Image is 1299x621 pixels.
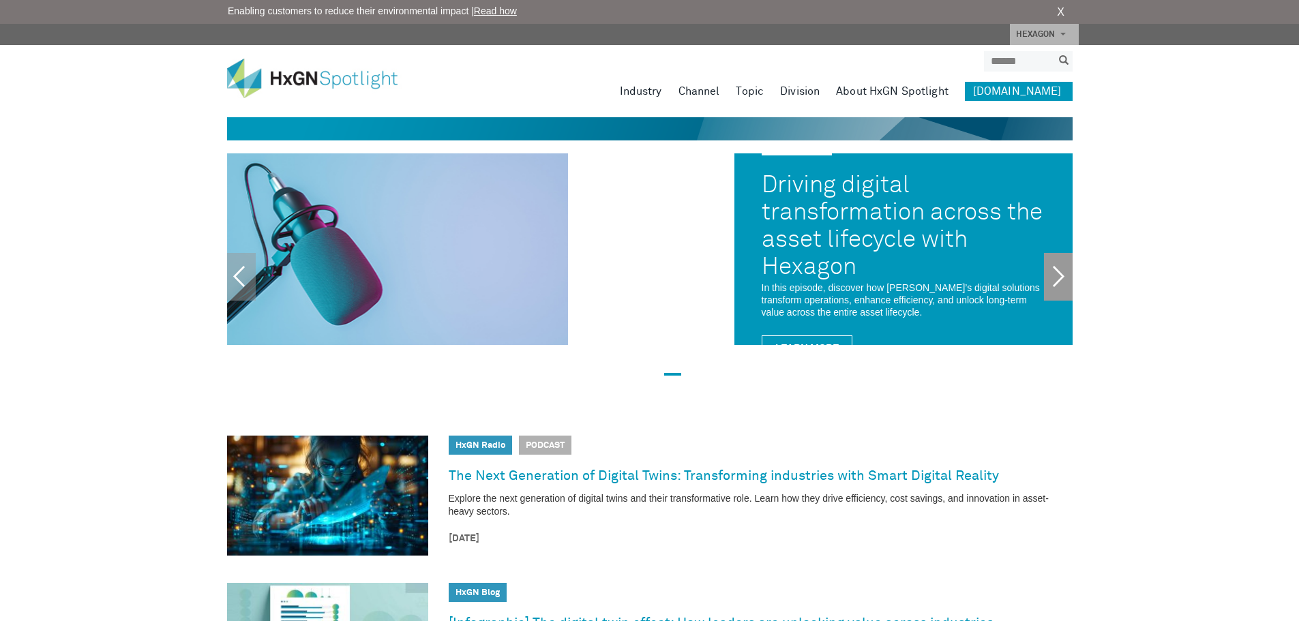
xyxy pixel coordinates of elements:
p: Explore the next generation of digital twins and their transformative role. Learn how they drive ... [449,492,1073,518]
a: HxGN Blog [456,588,500,597]
span: Podcast [519,436,571,455]
a: Industry [620,82,662,101]
a: Channel [678,82,720,101]
img: HxGN Spotlight [227,59,418,98]
a: HEXAGON [1010,24,1079,45]
img: Driving digital transformation across the asset lifecycle with Hexagon [227,153,568,345]
a: Topic [736,82,764,101]
a: Division [780,82,820,101]
time: [DATE] [449,532,1073,546]
a: Read how [474,5,517,16]
a: Previous [227,253,256,301]
a: Learn More [762,335,852,361]
a: [DOMAIN_NAME] [965,82,1073,101]
a: X [1057,4,1064,20]
a: Next [1044,253,1073,301]
a: About HxGN Spotlight [836,82,949,101]
p: In this episode, discover how [PERSON_NAME]’s digital solutions transform operations, enhance eff... [762,282,1045,318]
img: The Next Generation of Digital Twins: Transforming industries with Smart Digital Reality [227,436,428,556]
span: Enabling customers to reduce their environmental impact | [228,4,517,18]
a: Driving digital transformation across the asset lifecycle with Hexagon [762,162,1045,282]
a: The Next Generation of Digital Twins: Transforming industries with Smart Digital Reality [449,465,999,487]
a: HxGN Radio [456,441,505,450]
